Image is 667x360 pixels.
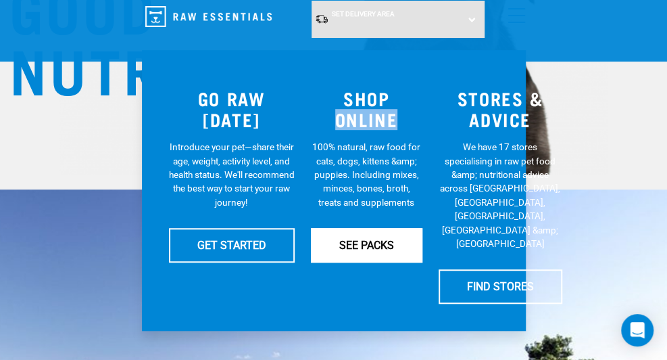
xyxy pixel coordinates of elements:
p: We have 17 stores specialising in raw pet food &amp; nutritional advice across [GEOGRAPHIC_DATA],... [439,140,562,250]
h3: SHOP ONLINE [311,88,422,129]
a: FIND STORES [439,269,562,303]
p: 100% natural, raw food for cats, dogs, kittens &amp; puppies. Including mixes, minces, bones, bro... [311,140,422,209]
a: GET STARTED [169,228,295,262]
img: van-moving.png [315,14,328,24]
p: Introduce your pet—share their age, weight, activity level, and health status. We'll recommend th... [169,140,295,209]
a: SEE PACKS [311,228,422,262]
h3: STORES & ADVICE [439,88,562,129]
h3: GO RAW [DATE] [169,88,295,129]
span: Set Delivery Area [332,10,395,18]
img: Raw Essentials Logo [145,6,272,27]
div: Open Intercom Messenger [621,314,653,346]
